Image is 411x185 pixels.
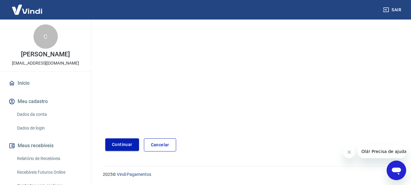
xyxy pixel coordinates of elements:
[7,139,84,152] button: Meus recebíveis
[21,51,70,58] p: [PERSON_NAME]
[12,60,79,66] p: [EMAIL_ADDRESS][DOMAIN_NAME]
[117,172,151,177] a: Vindi Pagamentos
[7,0,47,19] img: Vindi
[7,95,84,108] button: Meu cadastro
[103,171,396,178] p: 2025 ©
[343,146,355,158] iframe: Fechar mensagem
[15,166,84,179] a: Recebíveis Futuros Online
[15,108,84,121] a: Dados da conta
[15,122,84,134] a: Dados de login
[33,24,58,49] div: C
[7,76,84,90] a: Início
[15,152,84,165] a: Relatório de Recebíveis
[105,138,139,151] button: Continuar
[358,145,406,158] iframe: Mensagem da empresa
[387,161,406,180] iframe: Botão para abrir a janela de mensagens
[4,4,51,9] span: Olá! Precisa de ajuda?
[382,4,404,16] button: Sair
[144,138,176,151] a: Cancelar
